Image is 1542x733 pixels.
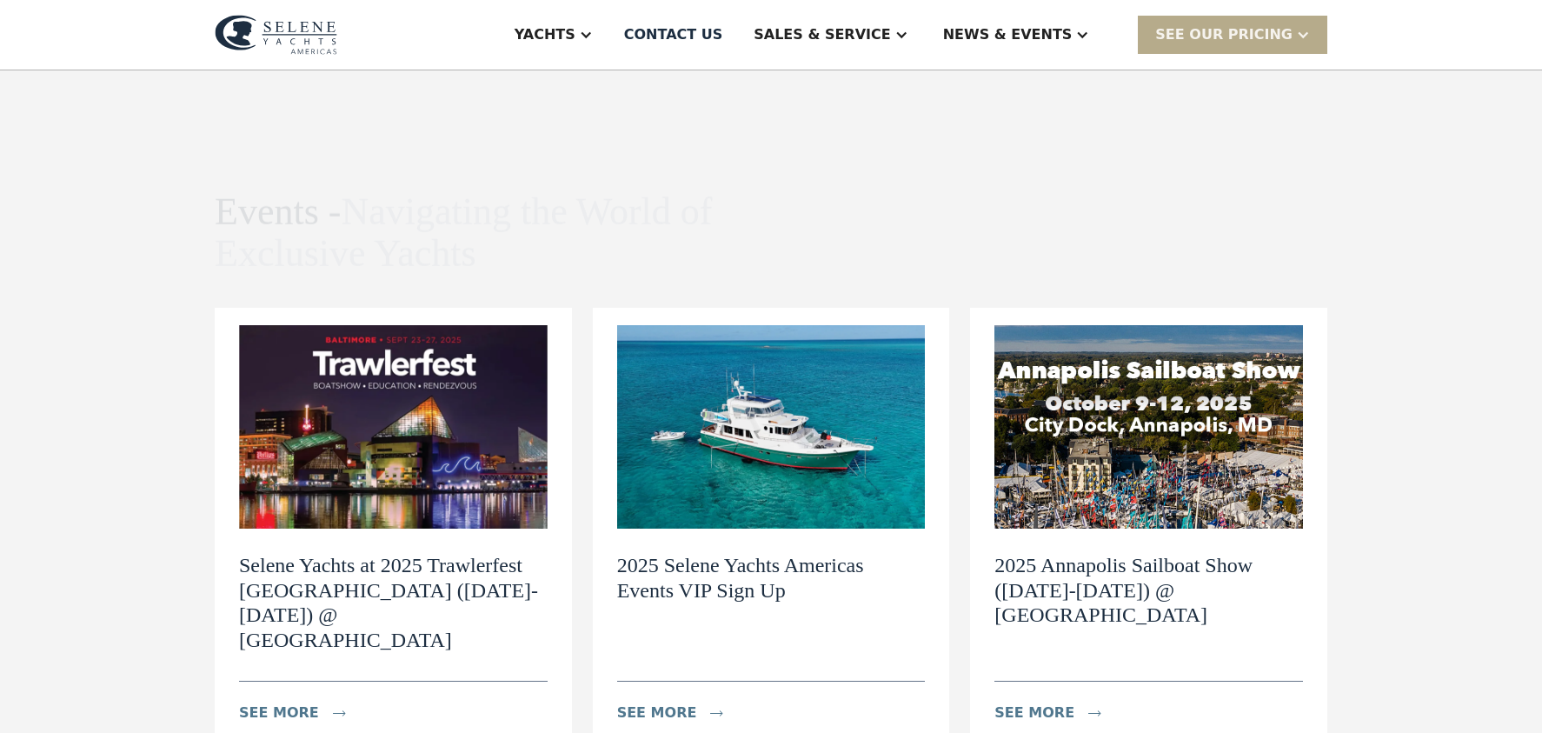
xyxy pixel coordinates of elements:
div: News & EVENTS [943,24,1073,45]
div: SEE Our Pricing [1155,24,1293,45]
div: see more [239,703,319,723]
div: see more [994,703,1074,723]
span: Navigating the World of Exclusive Yachts [215,190,712,275]
div: SEE Our Pricing [1138,16,1327,53]
img: icon [1088,710,1101,716]
h2: 2025 Selene Yachts Americas Events VIP Sign Up [617,553,926,603]
img: logo [215,15,337,55]
div: see more [617,703,697,723]
img: icon [333,710,346,716]
div: Sales & Service [754,24,890,45]
h2: 2025 Annapolis Sailboat Show ([DATE]-[DATE]) @ [GEOGRAPHIC_DATA] [994,553,1303,628]
div: Yachts [515,24,575,45]
h2: Selene Yachts at 2025 Trawlerfest [GEOGRAPHIC_DATA] ([DATE]-[DATE]) @ [GEOGRAPHIC_DATA] [239,553,548,653]
img: icon [710,710,723,716]
div: Contact US [624,24,723,45]
h1: Events - [215,191,717,276]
